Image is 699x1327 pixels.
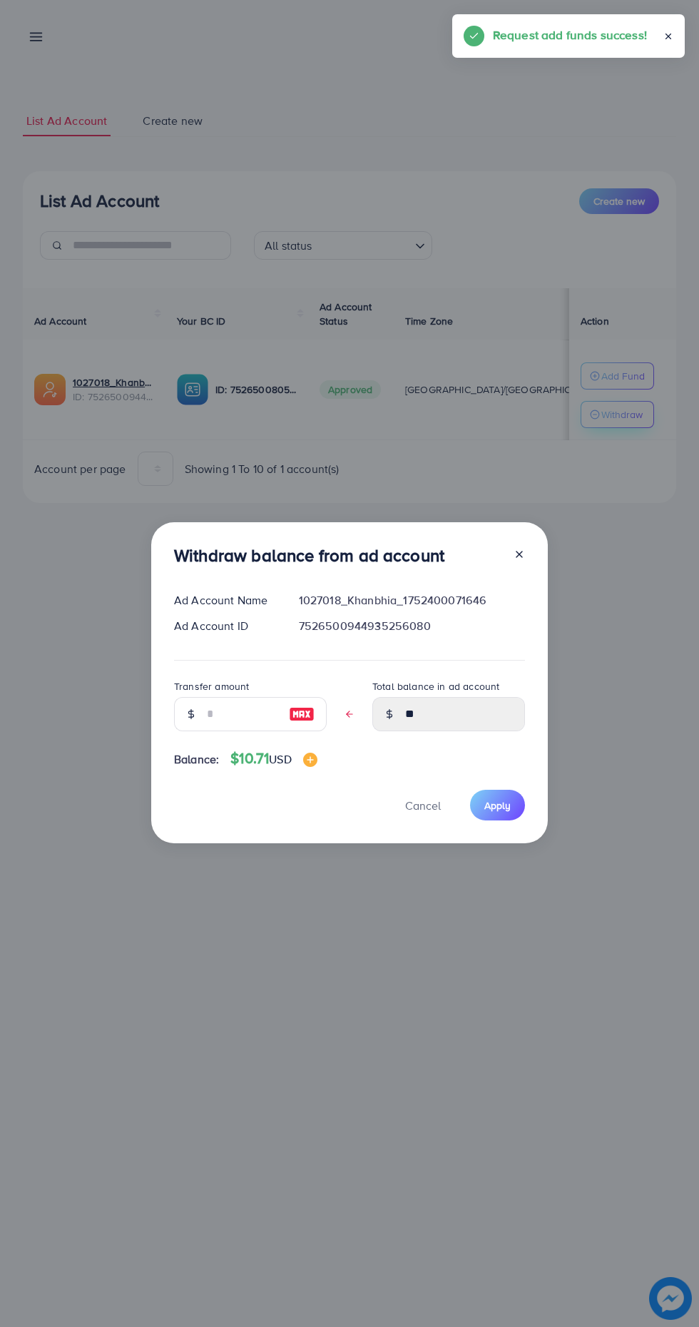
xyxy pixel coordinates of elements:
[174,751,219,768] span: Balance:
[174,545,444,566] h3: Withdraw balance from ad account
[470,790,525,820] button: Apply
[484,798,511,813] span: Apply
[493,26,647,44] h5: Request add funds success!
[230,750,317,768] h4: $10.71
[174,679,249,693] label: Transfer amount
[163,618,287,634] div: Ad Account ID
[287,592,536,609] div: 1027018_Khanbhia_1752400071646
[287,618,536,634] div: 7526500944935256080
[163,592,287,609] div: Ad Account Name
[289,706,315,723] img: image
[405,798,441,813] span: Cancel
[269,751,291,767] span: USD
[303,753,317,767] img: image
[372,679,499,693] label: Total balance in ad account
[387,790,459,820] button: Cancel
